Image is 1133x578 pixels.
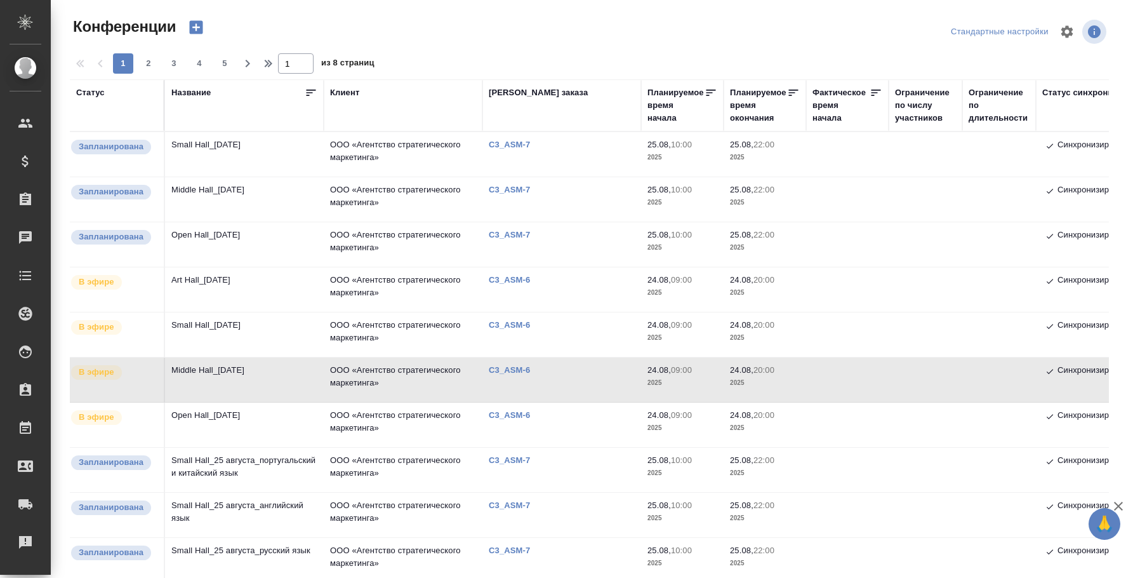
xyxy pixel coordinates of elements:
[671,546,692,555] p: 10:00
[647,377,717,389] p: 2025
[730,320,753,330] p: 24.08,
[671,230,692,239] p: 10:00
[324,313,482,357] td: ООО «Агентство стратегического маркетинга»
[138,57,159,70] span: 2
[330,86,359,99] div: Клиент
[671,320,692,330] p: 09:00
[671,455,692,465] p: 10:00
[324,403,482,447] td: ООО «Агентство стратегического маркетинга»
[730,467,800,480] p: 2025
[1089,508,1120,540] button: 🙏
[489,546,540,555] a: C3_ASM-7
[753,185,774,194] p: 22:00
[164,53,184,74] button: 3
[948,22,1052,42] div: split button
[647,286,717,299] p: 2025
[647,422,717,434] p: 2025
[647,275,671,285] p: 24.08,
[324,358,482,402] td: ООО «Агентство стратегического маркетинга»
[730,501,753,510] p: 25.08,
[647,151,717,164] p: 2025
[489,320,540,330] a: C3_ASM-6
[164,57,184,70] span: 3
[730,557,800,570] p: 2025
[489,455,540,465] a: C3_ASM-7
[489,140,540,149] p: C3_ASM-7
[1057,409,1132,424] p: Синхронизировано
[671,410,692,420] p: 09:00
[730,140,753,149] p: 25.08,
[1057,364,1132,379] p: Синхронизировано
[730,230,753,239] p: 25.08,
[79,456,143,469] p: Запланирована
[647,230,671,239] p: 25.08,
[671,185,692,194] p: 10:00
[647,365,671,375] p: 24.08,
[189,57,209,70] span: 4
[165,267,324,312] td: Art Hall_[DATE]
[165,177,324,222] td: Middle Hall_[DATE]
[79,366,114,379] p: В эфире
[76,86,105,99] div: Статус
[171,86,211,99] div: Название
[1057,274,1132,289] p: Синхронизировано
[730,365,753,375] p: 24.08,
[324,267,482,312] td: ООО «Агентство стратегического маркетинга»
[79,231,143,243] p: Запланирована
[730,410,753,420] p: 24.08,
[324,493,482,537] td: ООО «Агентство стратегического маркетинга»
[189,53,209,74] button: 4
[489,501,540,510] p: C3_ASM-7
[647,332,717,344] p: 2025
[324,132,482,177] td: ООО «Агентство стратегического маркетинга»
[730,377,800,389] p: 2025
[647,546,671,555] p: 25.08,
[647,320,671,330] p: 24.08,
[647,455,671,465] p: 25.08,
[753,455,774,465] p: 22:00
[181,17,211,38] button: Создать
[647,501,671,510] p: 25.08,
[165,403,324,447] td: Open Hall_[DATE]
[730,185,753,194] p: 25.08,
[730,422,800,434] p: 2025
[324,448,482,492] td: ООО «Агентство стратегического маркетинга»
[489,410,540,420] a: C3_ASM-6
[79,411,114,424] p: В эфире
[671,140,692,149] p: 10:00
[324,222,482,267] td: ООО «Агентство стратегического маркетинга»
[730,286,800,299] p: 2025
[489,275,540,285] a: C3_ASM-6
[489,230,540,239] p: C3_ASM-7
[730,512,800,525] p: 2025
[753,275,774,285] p: 20:00
[1057,184,1132,199] p: Синхронизировано
[1057,319,1132,334] p: Синхронизировано
[1057,229,1132,244] p: Синхронизировано
[79,185,143,198] p: Запланирована
[753,546,774,555] p: 22:00
[730,151,800,164] p: 2025
[79,501,143,514] p: Запланирована
[79,321,114,333] p: В эфире
[79,140,143,153] p: Запланирована
[489,185,540,194] p: C3_ASM-7
[1094,511,1115,537] span: 🙏
[730,455,753,465] p: 25.08,
[730,196,800,209] p: 2025
[70,17,176,37] span: Конференции
[324,177,482,222] td: ООО «Агентство стратегического маркетинга»
[753,501,774,510] p: 22:00
[730,241,800,254] p: 2025
[1057,499,1132,514] p: Синхронизировано
[671,501,692,510] p: 10:00
[1052,17,1082,47] span: Настроить таблицу
[489,365,540,375] p: C3_ASM-6
[138,53,159,74] button: 2
[812,86,870,124] div: Фактическое время начала
[165,358,324,402] td: Middle Hall_[DATE]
